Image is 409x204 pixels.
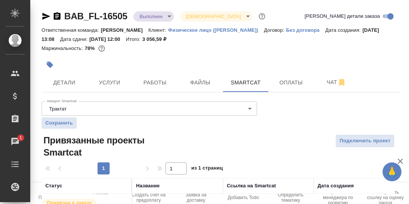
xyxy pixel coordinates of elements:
[335,134,395,148] button: Подключить проект
[180,11,252,22] div: Выполнен
[325,27,362,33] p: Дата создания:
[318,78,355,87] span: Чат
[191,164,223,174] span: из 1 страниц
[182,78,218,87] span: Файлы
[64,11,127,21] a: BAB_FL-16505
[130,192,168,203] span: Создать счет на предоплату
[305,12,380,20] span: [PERSON_NAME] детали заказа
[45,182,62,190] div: Статус
[53,12,62,21] button: Скопировать ссылку
[184,13,243,20] button: [DEMOGRAPHIC_DATA]
[45,119,73,127] span: Сохранить
[42,117,77,129] button: Сохранить
[133,11,174,22] div: Выполнен
[227,182,276,190] div: Ссылка на Smartcat
[149,27,168,33] p: Клиент:
[271,192,310,203] span: Определить тематику
[89,36,126,42] p: [DATE] 12:00
[30,183,77,204] button: Папка на Drive
[42,56,58,73] button: Добавить тэг
[137,78,173,87] span: Работы
[273,78,309,87] span: Оплаты
[137,13,165,20] button: Выполнен
[142,36,172,42] p: 3 056,59 ₽
[168,27,264,33] p: Физическое лицо ([PERSON_NAME])
[101,27,149,33] p: [PERSON_NAME]
[60,36,89,42] p: Дата сдачи:
[337,78,346,87] svg: Отписаться
[264,27,286,33] p: Договор:
[339,137,390,145] span: Подключить проект
[177,192,215,203] span: Заявка на доставку
[228,195,259,200] span: Добавить Todo
[39,195,70,200] span: Папка на Drive
[42,101,257,116] div: Трактат
[91,78,128,87] span: Услуги
[97,44,107,53] button: 571.38 RUB;
[136,182,160,190] div: Название
[42,12,51,21] button: Скопировать ссылку для ЯМессенджера
[257,11,267,21] button: Доп статусы указывают на важность/срочность заказа
[46,78,82,87] span: Детали
[47,106,69,112] button: Трактат
[386,164,398,180] span: 🙏
[42,134,161,159] span: Привязанные проекты Smartcat
[42,45,85,51] p: Маржинальность:
[42,27,101,33] p: Ответственная команда:
[126,36,142,42] p: Итого:
[168,26,264,33] a: Физическое лицо ([PERSON_NAME])
[286,26,325,33] a: Без договора
[15,134,26,142] span: 1
[2,132,28,151] a: 1
[228,78,264,87] span: Smartcat
[286,27,325,33] p: Без договора
[383,162,401,181] button: 🙏
[85,45,96,51] p: 78%
[318,182,354,190] div: Дата создания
